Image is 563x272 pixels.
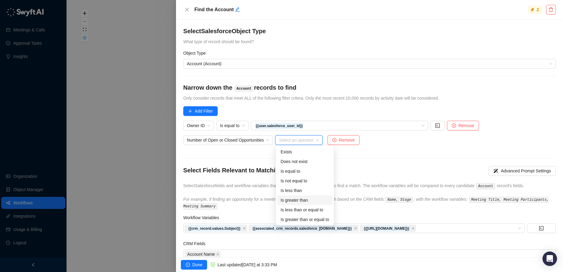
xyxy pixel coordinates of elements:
[183,183,524,188] span: Select Salesforce fields and workflow variables that will be compared to together to find a match...
[252,226,352,231] strong: {{associated_crm_records.salesforce_[DOMAIN_NAME]}}
[181,260,207,270] button: Done
[277,205,333,215] div: Is less than or equal to
[187,136,269,145] span: Number of Open or Closed Opportunities
[354,227,357,230] span: close
[188,226,240,231] strong: {{crm_record.values.Subject}}
[535,7,540,13] div: 2
[277,157,333,166] div: Does not exist
[216,253,219,256] span: close
[277,215,333,224] div: Is greater than or equal to
[243,227,246,230] span: close
[187,251,215,258] span: Account Name
[183,39,254,44] span: What type of record should be found?
[183,96,439,101] span: Only consider records that meet ALL of the following filter critera. Only the most recent 10,000 ...
[489,166,556,176] button: Advanced Prompt Settings
[186,263,190,267] span: check-circle
[183,27,556,35] h4: Select Salesforce Object Type
[277,186,333,195] div: Is less than
[183,106,218,116] button: Add Filter
[183,166,283,174] h4: Select Fields Relevant to Matching
[281,149,329,155] div: Exists
[277,166,333,176] div: Is equal to
[281,206,329,213] div: Is less than or equal to
[277,195,333,205] div: Is greater than
[211,262,215,267] span: check-circle
[195,108,213,114] span: Add Filter
[183,240,210,247] label: CRM Fields
[412,227,415,230] span: close
[220,121,245,130] span: Is equal to
[458,122,474,129] span: Remove
[183,197,549,210] code: Meeting Title, Meeting Participants, Meeting Summary
[435,123,440,128] span: code
[327,135,360,145] button: Remove
[339,137,355,143] span: Remove
[235,6,240,13] button: Edit
[184,251,221,258] span: Account Name
[281,158,329,165] div: Does not exist
[277,176,333,186] div: Is not equal to
[188,109,192,113] span: plus
[187,59,552,68] span: Account (Account)
[183,214,223,221] label: Workflow Variables
[539,226,544,231] span: code
[386,197,413,203] code: Name, Stage
[194,6,527,13] h5: Find the Account
[217,262,277,267] span: Last updated [DATE] at 3:33 PM
[548,7,553,12] span: delete
[476,183,495,189] code: Account
[281,216,329,223] div: Is greater than or equal to
[447,121,479,130] button: Remove
[277,147,333,157] div: Exists
[452,123,456,128] span: close-circle
[281,187,329,194] div: Is less than
[192,261,202,268] span: Done
[542,251,557,266] div: Open Intercom Messenger
[183,6,190,13] button: Close
[501,168,551,174] span: Advanced Prompt Settings
[235,86,253,92] code: Account
[183,83,556,92] h4: Narrow down the records to find
[281,178,329,184] div: Is not equal to
[364,226,409,231] strong: {{[URL][DOMAIN_NAME]}}
[332,138,337,142] span: close-circle
[256,124,303,128] strong: {{user.salesforce_user_id}}
[235,7,240,12] span: edit
[281,168,329,174] div: Is equal to
[183,197,549,209] i: For example, if finding an opportunity for a meeting, you may want to find a match based on the C...
[281,197,329,203] div: Is greater than
[184,7,189,12] span: close
[187,121,210,130] span: Owner ID
[183,50,210,56] label: Object Type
